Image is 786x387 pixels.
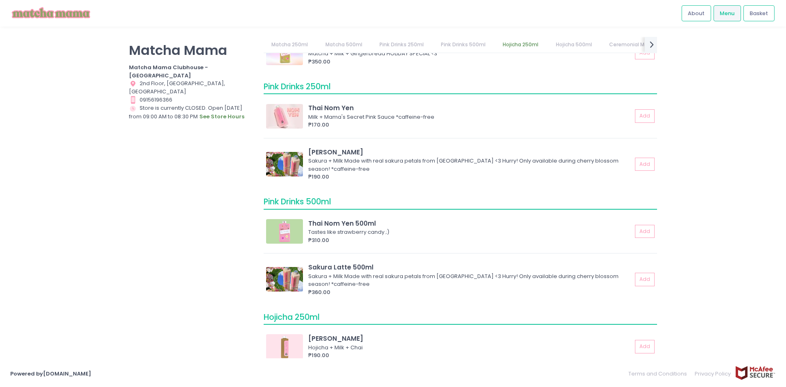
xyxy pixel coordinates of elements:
a: Pink Drinks 500ml [433,37,494,52]
button: see store hours [199,112,245,121]
button: Add [635,273,655,286]
a: Hojicha 250ml [495,37,547,52]
button: Add [635,225,655,238]
button: Add [635,340,655,353]
img: Hojicha Chai [266,334,303,359]
button: Add [635,158,655,171]
div: Milk + Mama's Secret Pink Sauce *caffeine-free [308,113,630,121]
b: Matcha Mama Clubhouse - [GEOGRAPHIC_DATA] [129,63,208,79]
div: Sakura + Milk Made with real sakura petals from [GEOGRAPHIC_DATA] <3 Hurry! Only available during... [308,272,630,288]
img: mcafee-secure [735,366,776,380]
span: Hojicha 250ml [264,312,320,323]
span: About [688,9,705,18]
div: Thai Nom Yen [308,103,632,113]
a: Hojicha 500ml [548,37,600,52]
span: Pink Drinks 500ml [264,196,331,207]
span: Pink Drinks 250ml [264,81,331,92]
a: About [682,5,711,21]
div: ₱310.00 [308,236,632,244]
div: Sakura + Milk Made with real sakura petals from [GEOGRAPHIC_DATA] <3 Hurry! Only available during... [308,157,630,173]
div: Thai Nom Yen 500ml [308,219,632,228]
a: Terms and Conditions [628,366,691,382]
a: Matcha 250ml [264,37,316,52]
div: ₱350.00 [308,58,632,66]
div: ₱170.00 [308,121,632,129]
div: ₱190.00 [308,351,632,360]
a: Matcha 500ml [317,37,370,52]
div: Store is currently CLOSED. Open [DATE] from 09:00 AM to 08:30 PM [129,104,253,121]
img: logo [10,6,92,20]
a: Pink Drinks 250ml [371,37,431,52]
a: Ceremonial Matcha 🍵 [601,37,675,52]
div: 09156196366 [129,96,253,104]
div: ₱360.00 [308,288,632,296]
img: Thai Nom Yen 500ml [266,219,303,244]
span: Menu [720,9,734,18]
div: Tastes like strawberry candy ;) [308,228,630,236]
span: Basket [750,9,768,18]
a: Powered by[DOMAIN_NAME] [10,370,91,378]
div: Matcha + Milk + Gingerbread HOLIDAY SPECIAL <3 [308,50,630,58]
button: Add [635,109,655,123]
p: Matcha Mama [129,42,253,58]
a: Menu [714,5,741,21]
div: ₱190.00 [308,173,632,181]
div: 2nd Floor, [GEOGRAPHIC_DATA], [GEOGRAPHIC_DATA] [129,79,253,96]
img: Sakura Latte [266,152,303,177]
img: Sakura Latte 500ml [266,267,303,292]
img: Thai Nom Yen [266,104,303,129]
div: Hojicha + Milk + Chai [308,344,630,352]
div: Sakura Latte 500ml [308,263,632,272]
div: [PERSON_NAME] [308,334,632,343]
a: Privacy Policy [691,366,735,382]
div: [PERSON_NAME] [308,147,632,157]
